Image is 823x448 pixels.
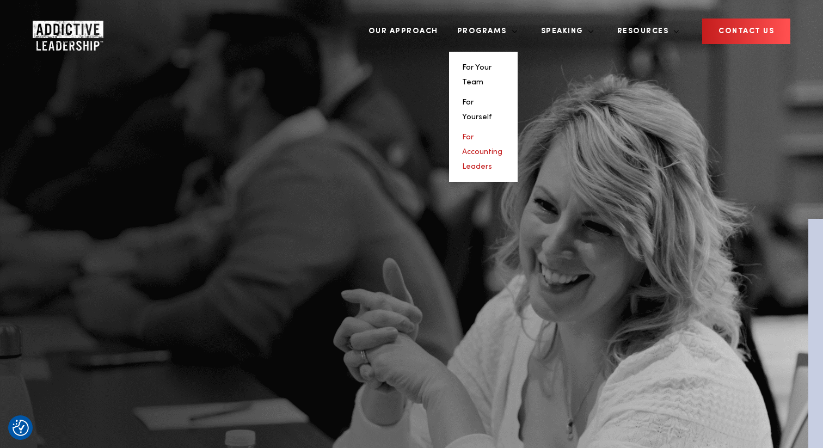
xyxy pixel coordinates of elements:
[702,19,790,44] a: CONTACT US
[360,11,446,52] a: Our Approach
[449,11,518,52] a: Programs
[13,420,29,436] img: Revisit consent button
[462,64,492,86] a: For Your Team
[609,11,680,52] a: Resources
[33,21,98,42] a: Home
[462,99,492,121] a: For Yourself
[13,420,29,436] button: Consent Preferences
[533,11,594,52] a: Speaking
[462,133,502,170] a: For Accounting Leaders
